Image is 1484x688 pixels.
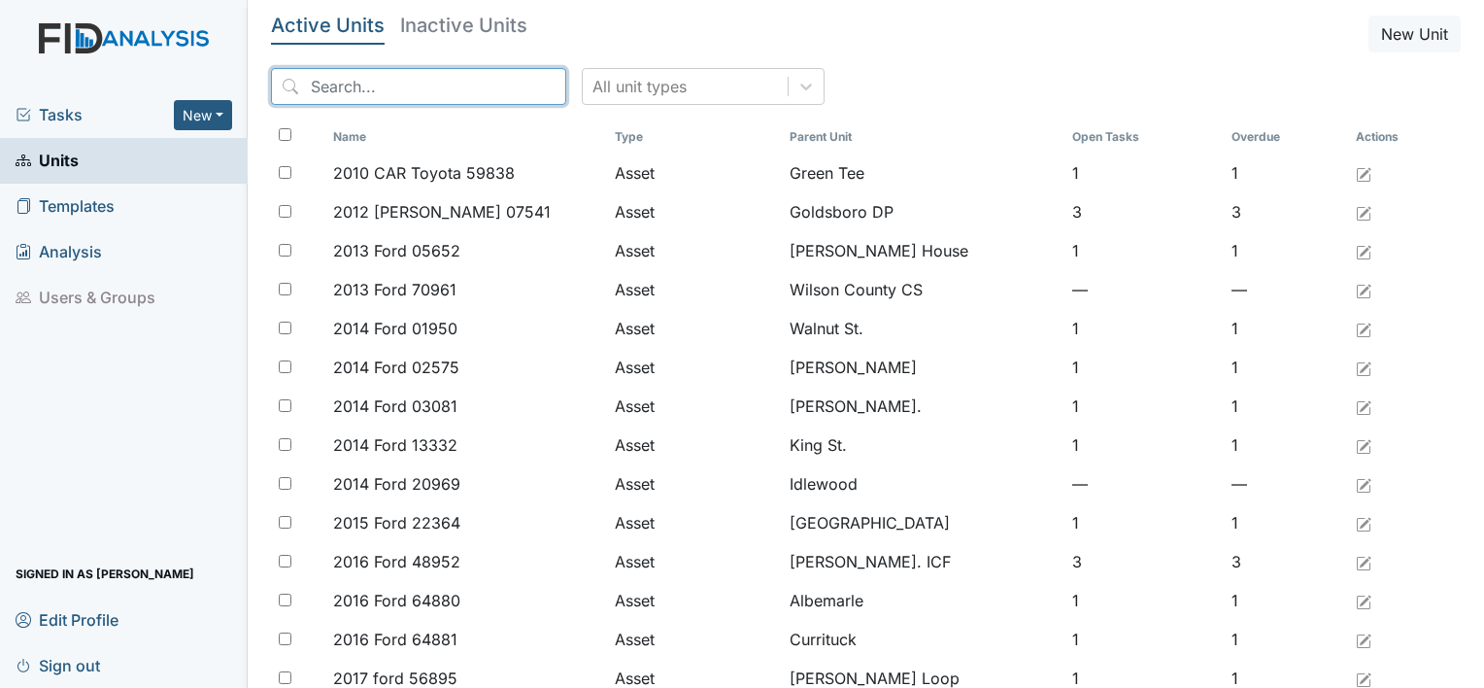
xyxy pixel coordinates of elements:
td: 1 [1224,231,1348,270]
a: Edit [1356,472,1371,496]
td: 1 [1224,309,1348,348]
td: 1 [1064,309,1225,348]
td: [GEOGRAPHIC_DATA] [782,503,1063,542]
h5: Inactive Units [400,16,527,35]
td: 1 [1224,348,1348,387]
td: 1 [1224,581,1348,620]
td: Asset [607,348,782,387]
td: Walnut St. [782,309,1063,348]
td: Asset [607,154,782,192]
td: [PERSON_NAME] [782,348,1063,387]
span: 2016 Ford 48952 [333,550,460,573]
td: Asset [607,192,782,231]
a: Edit [1356,511,1371,534]
td: 3 [1064,542,1225,581]
a: Edit [1356,356,1371,379]
span: 2014 Ford 01950 [333,317,457,340]
span: Sign out [16,650,100,680]
span: 2016 Ford 64880 [333,589,460,612]
th: Toggle SortBy [1224,120,1348,154]
a: Edit [1356,200,1371,224]
th: Toggle SortBy [1064,120,1225,154]
span: 2012 [PERSON_NAME] 07541 [333,200,551,224]
td: 1 [1224,503,1348,542]
th: Toggle SortBy [782,120,1063,154]
span: Signed in as [PERSON_NAME] [16,559,194,589]
td: — [1064,270,1225,309]
td: Asset [607,426,782,464]
td: 3 [1224,192,1348,231]
a: Edit [1356,628,1371,651]
td: 1 [1224,387,1348,426]
td: 1 [1064,620,1225,659]
th: Toggle SortBy [607,120,782,154]
td: 1 [1224,426,1348,464]
td: Asset [607,309,782,348]
td: [PERSON_NAME]. [782,387,1063,426]
td: Albemarle [782,581,1063,620]
span: Edit Profile [16,604,118,635]
span: 2016 Ford 64881 [333,628,457,651]
span: Templates [16,191,115,222]
td: — [1064,464,1225,503]
a: Edit [1356,278,1371,301]
td: 1 [1224,620,1348,659]
td: Asset [607,581,782,620]
td: [PERSON_NAME] House [782,231,1063,270]
td: 1 [1064,154,1225,192]
a: Tasks [16,103,174,126]
td: 1 [1064,581,1225,620]
a: Edit [1356,239,1371,262]
span: 2013 Ford 05652 [333,239,460,262]
td: [PERSON_NAME]. ICF [782,542,1063,581]
a: Edit [1356,161,1371,185]
td: Asset [607,231,782,270]
button: New [174,100,232,130]
td: 1 [1064,231,1225,270]
a: Edit [1356,433,1371,457]
td: Idlewood [782,464,1063,503]
td: Asset [607,503,782,542]
a: Edit [1356,395,1371,418]
td: 1 [1064,503,1225,542]
div: All unit types [592,75,687,98]
span: 2013 Ford 70961 [333,278,456,301]
th: Actions [1348,120,1445,154]
th: Toggle SortBy [325,120,607,154]
input: Search... [271,68,566,105]
a: Edit [1356,589,1371,612]
input: Toggle All Rows Selected [279,128,291,141]
td: Asset [607,387,782,426]
td: — [1224,464,1348,503]
span: 2014 Ford 02575 [333,356,459,379]
td: 1 [1224,154,1348,192]
span: Units [16,146,79,176]
td: Asset [607,542,782,581]
td: 3 [1064,192,1225,231]
td: Goldsboro DP [782,192,1063,231]
td: Asset [607,620,782,659]
span: 2015 Ford 22364 [333,511,460,534]
td: Currituck [782,620,1063,659]
td: Wilson County CS [782,270,1063,309]
a: Edit [1356,550,1371,573]
span: 2014 Ford 20969 [333,472,460,496]
span: 2010 CAR Toyota 59838 [333,161,515,185]
td: Asset [607,464,782,503]
span: Analysis [16,237,102,267]
td: 1 [1064,348,1225,387]
td: Green Tee [782,154,1063,192]
td: King St. [782,426,1063,464]
td: Asset [607,270,782,309]
td: 1 [1064,426,1225,464]
button: New Unit [1368,16,1461,52]
td: 3 [1224,542,1348,581]
span: 2014 Ford 13332 [333,433,457,457]
td: — [1224,270,1348,309]
td: 1 [1064,387,1225,426]
h5: Active Units [271,16,385,35]
a: Edit [1356,317,1371,340]
span: 2014 Ford 03081 [333,395,457,418]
